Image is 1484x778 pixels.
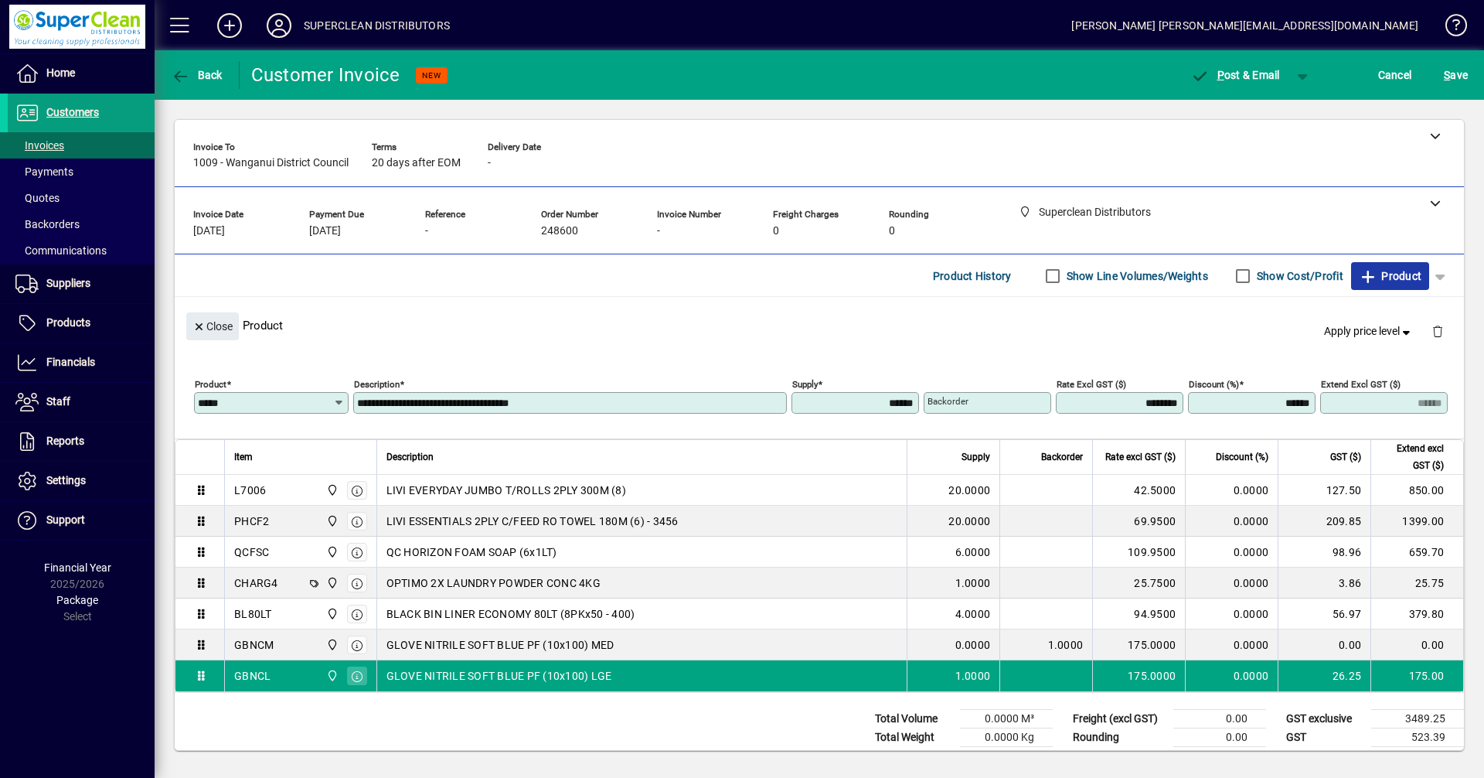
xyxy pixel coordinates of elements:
[46,316,90,329] span: Products
[8,132,155,159] a: Invoices
[1419,312,1456,350] button: Delete
[1278,710,1371,729] td: GST exclusive
[1370,506,1463,537] td: 1399.00
[1370,630,1463,660] td: 0.00
[234,449,253,466] span: Item
[1102,544,1176,560] div: 109.9500
[234,637,274,653] div: GBNCM
[386,575,601,591] span: OPTIMO 2X LAUNDRY POWDER CONC 4KG
[15,218,80,230] span: Backorders
[948,514,990,529] span: 20.0000
[1190,69,1280,81] span: ost & Email
[1370,475,1463,506] td: 850.00
[1185,599,1278,630] td: 0.0000
[1065,729,1173,747] td: Rounding
[1064,268,1208,284] label: Show Line Volumes/Weights
[1185,660,1278,691] td: 0.0000
[1102,637,1176,653] div: 175.0000
[1440,61,1472,89] button: Save
[8,264,155,303] a: Suppliers
[948,483,990,498] span: 20.0000
[1370,568,1463,599] td: 25.75
[927,396,968,407] mat-label: Backorder
[955,575,991,591] span: 1.0000
[234,668,271,684] div: GBNCL
[1102,514,1176,529] div: 69.9500
[657,225,660,237] span: -
[1185,568,1278,599] td: 0.0000
[386,544,557,560] span: QC HORIZON FOAM SOAP (6x1LT)
[15,192,60,204] span: Quotes
[1371,747,1464,766] td: 4012.64
[193,157,349,169] span: 1009 - Wanganui District Council
[155,61,240,89] app-page-header-button: Back
[322,544,340,561] span: Superclean Distributors
[1351,262,1429,290] button: Product
[1434,3,1465,53] a: Knowledge Base
[1173,729,1266,747] td: 0.00
[15,139,64,152] span: Invoices
[46,356,95,368] span: Financials
[1071,13,1418,38] div: [PERSON_NAME] [PERSON_NAME][EMAIL_ADDRESS][DOMAIN_NAME]
[322,636,340,653] span: Superclean Distributors
[46,395,70,408] span: Staff
[1359,264,1421,288] span: Product
[1217,69,1224,81] span: P
[234,483,266,498] div: L7006
[15,244,107,257] span: Communications
[195,379,226,390] mat-label: Product
[425,225,428,237] span: -
[322,513,340,530] span: Superclean Distributors
[889,225,895,237] span: 0
[46,435,84,447] span: Reports
[1330,449,1361,466] span: GST ($)
[46,514,85,526] span: Support
[1105,449,1176,466] span: Rate excl GST ($)
[186,312,239,340] button: Close
[1189,379,1239,390] mat-label: Discount (%)
[322,667,340,684] span: Superclean Distributors
[56,594,98,606] span: Package
[46,277,90,289] span: Suppliers
[1102,668,1176,684] div: 175.0000
[488,157,491,169] span: -
[773,225,779,237] span: 0
[322,482,340,499] span: Superclean Distributors
[386,637,614,653] span: GLOVE NITRILE SOFT BLUE PF (10x100) MED
[205,12,254,39] button: Add
[372,157,461,169] span: 20 days after EOM
[46,474,86,486] span: Settings
[1185,630,1278,660] td: 0.0000
[15,165,73,178] span: Payments
[422,70,441,80] span: NEW
[8,185,155,211] a: Quotes
[1278,747,1371,766] td: GST inclusive
[1216,449,1268,466] span: Discount (%)
[254,12,304,39] button: Profile
[192,314,233,340] span: Close
[1419,324,1456,338] app-page-header-button: Delete
[46,67,75,79] span: Home
[1370,599,1463,630] td: 379.80
[1185,475,1278,506] td: 0.0000
[8,54,155,93] a: Home
[182,319,243,333] app-page-header-button: Close
[1374,61,1416,89] button: Cancel
[1057,379,1126,390] mat-label: Rate excl GST ($)
[44,561,111,574] span: Financial Year
[1370,660,1463,691] td: 175.00
[8,422,155,461] a: Reports
[167,61,226,89] button: Back
[1278,506,1370,537] td: 209.85
[1278,475,1370,506] td: 127.50
[1065,710,1173,729] td: Freight (excl GST)
[8,211,155,237] a: Backorders
[1278,537,1370,568] td: 98.96
[1378,63,1412,87] span: Cancel
[46,106,99,118] span: Customers
[955,637,991,653] span: 0.0000
[1370,537,1463,568] td: 659.70
[386,668,612,684] span: GLOVE NITRILE SOFT BLUE PF (10x100) LGE
[955,668,991,684] span: 1.0000
[1380,440,1444,474] span: Extend excl GST ($)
